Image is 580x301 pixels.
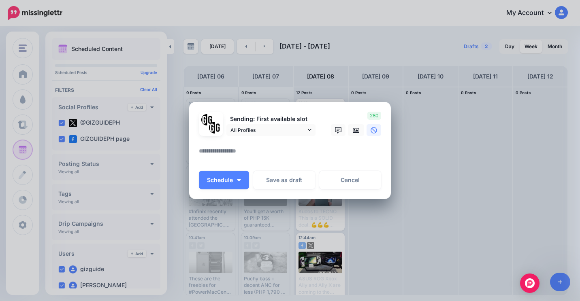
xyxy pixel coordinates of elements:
[520,273,539,293] div: Open Intercom Messenger
[226,114,316,124] p: Sending: First available slot
[226,124,316,136] a: All Profiles
[209,122,221,134] img: JT5sWCfR-79925.png
[237,179,241,181] img: arrow-down-white.png
[230,126,306,134] span: All Profiles
[207,177,233,183] span: Schedule
[199,171,249,189] button: Schedule
[201,114,213,126] img: 353459792_649996473822713_4483302954317148903_n-bsa138318.png
[319,171,381,189] a: Cancel
[253,171,315,189] button: Save as draft
[367,112,381,120] span: 280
